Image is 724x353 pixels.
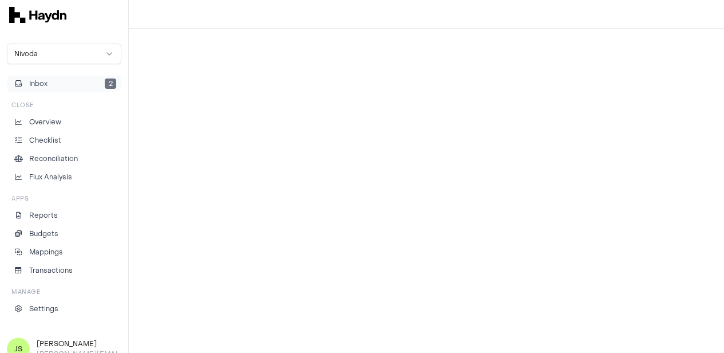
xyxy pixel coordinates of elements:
[29,229,58,239] p: Budgets
[11,194,29,203] h3: Apps
[105,79,116,89] span: 2
[9,7,66,23] img: svg+xml,%3c
[29,79,48,89] span: Inbox
[7,262,121,279] a: Transactions
[29,117,61,127] p: Overview
[29,265,73,276] p: Transactions
[7,207,121,223] a: Reports
[7,244,121,260] a: Mappings
[11,288,40,296] h3: Manage
[7,301,121,317] a: Settings
[29,154,78,164] p: Reconciliation
[37,339,121,349] h3: [PERSON_NAME]
[7,169,121,185] a: Flux Analysis
[29,135,61,146] p: Checklist
[7,76,121,92] button: Inbox2
[7,114,121,130] a: Overview
[29,210,58,221] p: Reports
[29,304,58,314] p: Settings
[7,151,121,167] a: Reconciliation
[11,101,34,109] h3: Close
[7,226,121,242] a: Budgets
[29,172,72,182] p: Flux Analysis
[7,132,121,148] a: Checklist
[29,247,63,257] p: Mappings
